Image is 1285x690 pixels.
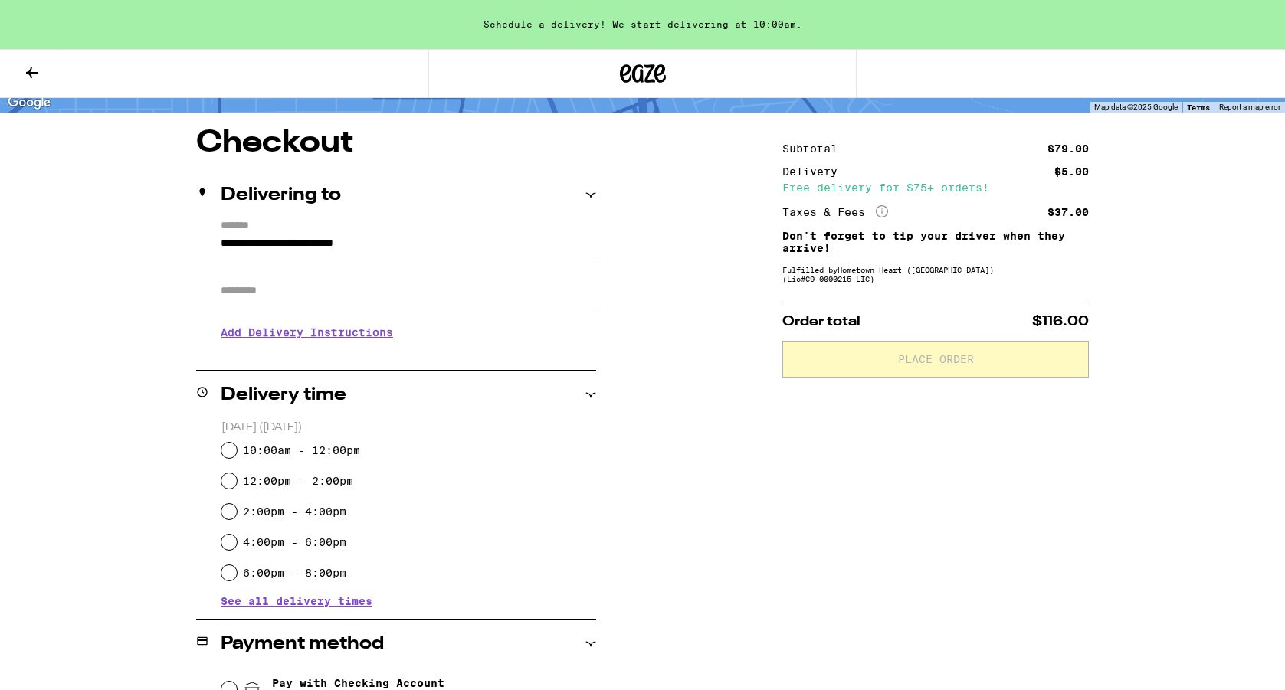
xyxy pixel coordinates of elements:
span: Map data ©2025 Google [1094,103,1178,111]
div: $79.00 [1047,143,1089,154]
span: Place Order [898,354,974,365]
button: Place Order [782,341,1089,378]
h2: Payment method [221,635,384,653]
a: Report a map error [1219,103,1280,111]
a: Open this area in Google Maps (opens a new window) [4,93,54,113]
h3: Add Delivery Instructions [221,315,596,350]
span: Order total [782,315,860,329]
span: Hi. Need any help? [9,11,110,23]
label: 4:00pm - 6:00pm [243,536,346,548]
div: $37.00 [1047,207,1089,217]
label: 6:00pm - 8:00pm [243,567,346,579]
div: Subtotal [782,143,848,154]
p: [DATE] ([DATE]) [221,420,596,435]
div: Taxes & Fees [782,205,888,219]
div: Free delivery for $75+ orders! [782,182,1089,193]
label: 12:00pm - 2:00pm [243,475,353,487]
div: Fulfilled by Hometown Heart ([GEOGRAPHIC_DATA]) (Lic# C9-0000215-LIC ) [782,265,1089,283]
label: 10:00am - 12:00pm [243,444,360,456]
h1: Checkout [196,128,596,159]
div: $5.00 [1054,166,1089,177]
h2: Delivery time [221,386,346,404]
div: Delivery [782,166,848,177]
h2: Delivering to [221,186,341,204]
p: We'll contact you at [PHONE_NUMBER] when we arrive [221,350,596,362]
span: $116.00 [1032,315,1089,329]
label: 2:00pm - 4:00pm [243,505,346,518]
button: See all delivery times [221,596,372,607]
p: Don't forget to tip your driver when they arrive! [782,230,1089,254]
a: Terms [1187,103,1210,112]
img: Google [4,93,54,113]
